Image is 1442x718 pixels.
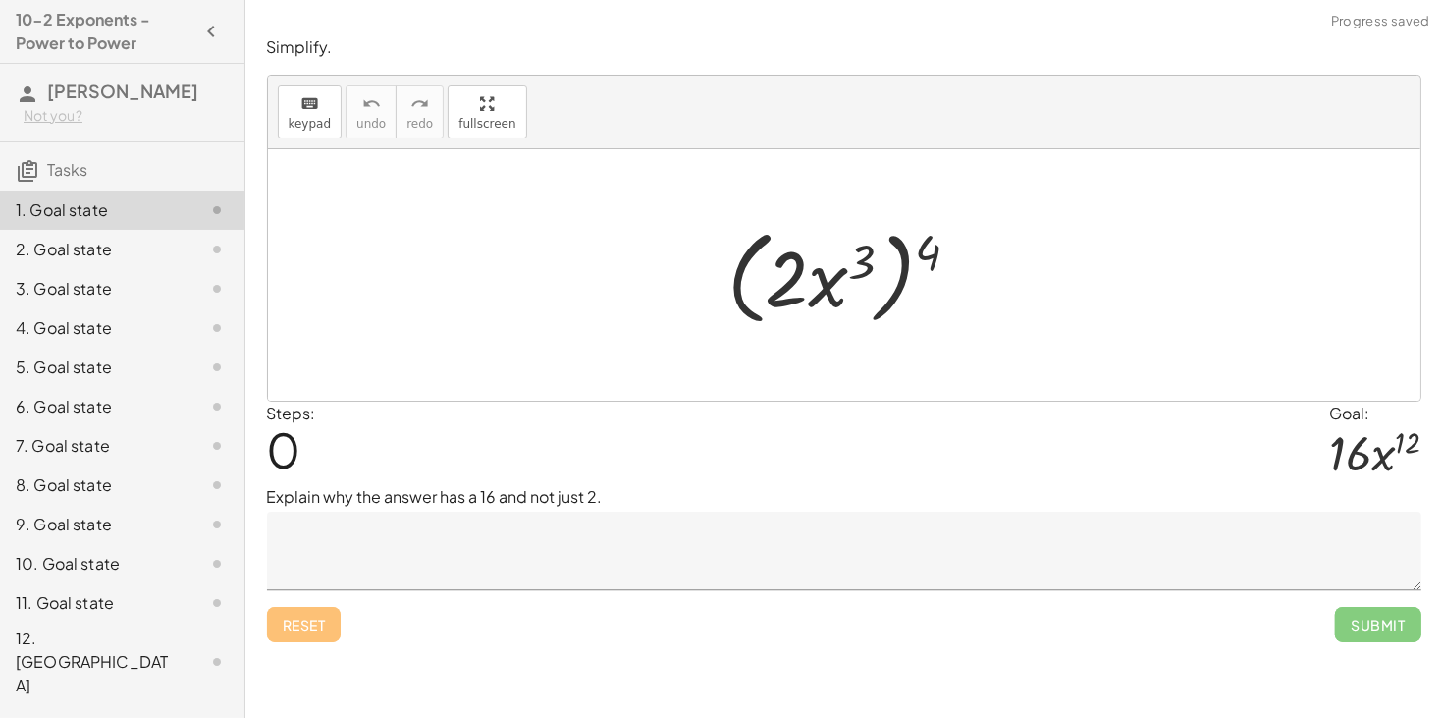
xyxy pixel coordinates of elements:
[1331,12,1430,31] span: Progress saved
[406,117,433,131] span: redo
[205,356,229,379] i: Task not started.
[410,92,429,116] i: redo
[205,277,229,301] i: Task not started.
[205,650,229,674] i: Task not started.
[458,117,515,131] span: fullscreen
[300,92,319,116] i: keyboard
[205,316,229,340] i: Task not started.
[267,36,1421,59] p: Simplify.
[16,627,174,697] div: 12. [GEOGRAPHIC_DATA]
[278,85,343,138] button: keyboardkeypad
[205,513,229,536] i: Task not started.
[16,591,174,615] div: 11. Goal state
[16,238,174,261] div: 2. Goal state
[396,85,444,138] button: redoredo
[16,198,174,222] div: 1. Goal state
[205,238,229,261] i: Task not started.
[267,485,1421,509] p: Explain why the answer has a 16 and not just 2.
[362,92,381,116] i: undo
[205,552,229,576] i: Task not started.
[16,513,174,536] div: 9. Goal state
[205,395,229,418] i: Task not started.
[24,106,229,126] div: Not you?
[356,117,386,131] span: undo
[205,434,229,458] i: Task not started.
[16,277,174,301] div: 3. Goal state
[16,8,193,55] h4: 10-2 Exponents - Power to Power
[448,85,526,138] button: fullscreen
[1329,402,1421,425] div: Goal:
[16,434,174,458] div: 7. Goal state
[16,395,174,418] div: 6. Goal state
[346,85,397,138] button: undoundo
[267,403,316,423] label: Steps:
[16,552,174,576] div: 10. Goal state
[205,198,229,222] i: Task not started.
[289,117,332,131] span: keypad
[16,473,174,497] div: 8. Goal state
[205,591,229,615] i: Task not started.
[16,356,174,379] div: 5. Goal state
[16,316,174,340] div: 4. Goal state
[47,80,198,102] span: [PERSON_NAME]
[267,419,301,479] span: 0
[47,159,87,180] span: Tasks
[205,473,229,497] i: Task not started.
